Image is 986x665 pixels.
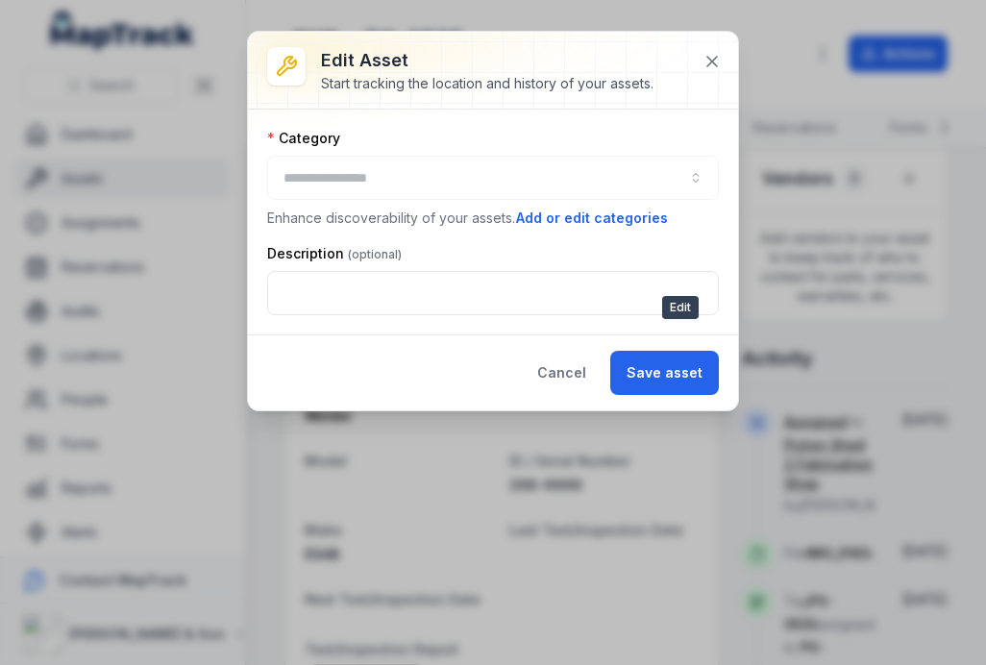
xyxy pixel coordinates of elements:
[321,47,653,74] h3: Edit asset
[515,208,669,229] button: Add or edit categories
[610,351,719,395] button: Save asset
[267,208,719,229] p: Enhance discoverability of your assets.
[267,129,340,148] label: Category
[521,351,603,395] button: Cancel
[321,74,653,93] div: Start tracking the location and history of your assets.
[662,296,699,319] span: Edit
[267,244,402,263] label: Description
